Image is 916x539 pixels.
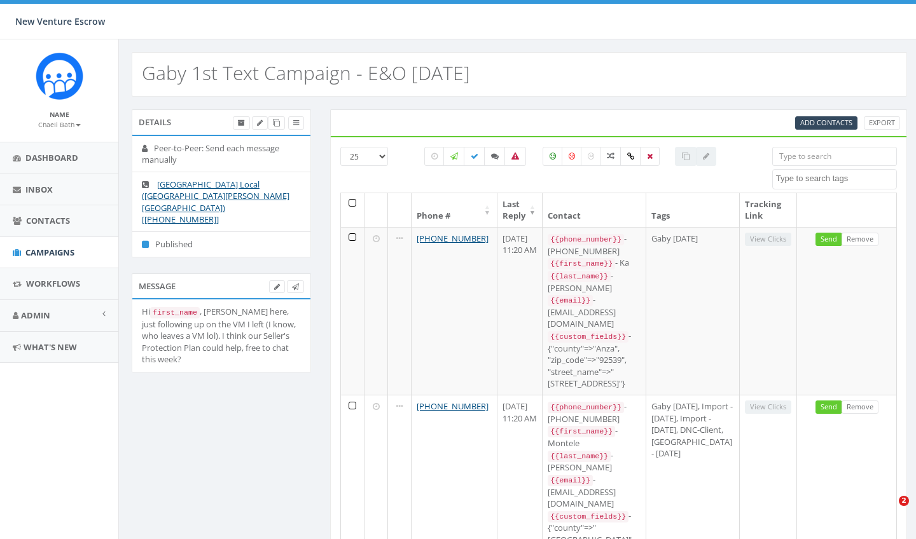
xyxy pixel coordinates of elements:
th: Tags [646,193,740,227]
span: Campaigns [25,247,74,258]
span: Inbox [25,184,53,195]
div: Message [132,273,311,299]
a: [PHONE_NUMBER] [417,400,489,412]
div: - [PERSON_NAME] [548,449,641,474]
label: Positive [543,147,563,166]
div: - [EMAIL_ADDRESS][DOMAIN_NAME] [548,474,641,510]
code: {{last_name}} [548,271,611,282]
th: Contact [543,193,646,227]
label: Mixed [600,147,621,166]
span: Contacts [26,215,70,226]
span: New Venture Escrow [15,15,105,27]
a: Chaeli Bath [38,118,81,130]
code: {{custom_fields}} [548,331,628,343]
div: - [PHONE_NUMBER] [548,400,641,425]
label: Bounced [504,147,526,166]
td: Gaby [DATE] [646,227,740,395]
label: Delivered [464,147,485,166]
span: CSV files only [800,118,852,127]
img: Rally_Corp_Icon_1.png [36,52,83,100]
h2: Gaby 1st Text Campaign - E&O [DATE] [142,62,470,83]
code: {{custom_fields}} [548,511,628,522]
span: Admin [21,310,50,321]
div: - Ka [548,257,641,269]
span: What's New [24,341,77,353]
label: Pending [424,147,445,166]
div: - Montele [548,425,641,449]
a: Remove [842,233,878,246]
a: Add Contacts [795,116,857,130]
i: Published [142,240,155,249]
a: Send [815,400,842,414]
span: Workflows [26,278,80,289]
a: Remove [842,400,878,414]
td: [DATE] 11:20 AM [497,227,543,395]
span: Dashboard [25,152,78,163]
code: {{first_name}} [548,258,615,269]
label: Negative [562,147,582,166]
small: Chaeli Bath [38,120,81,129]
span: Edit Campaign Title [257,118,263,127]
code: {{email}} [548,475,593,486]
code: first_name [150,307,200,318]
th: Phone #: activate to sort column ascending [412,193,497,227]
label: Replied [484,147,506,166]
div: Hi , [PERSON_NAME] here, just following up on the VM I left (I know, who leaves a VM lol). I thin... [142,306,301,365]
span: Edit Campaign Body [274,282,280,291]
div: - [PERSON_NAME] [548,269,641,294]
a: Send [815,233,842,246]
span: 2 [899,496,909,506]
span: Archive Campaign [238,118,245,127]
code: {{phone_number}} [548,234,624,245]
code: {{last_name}} [548,451,611,462]
code: {{phone_number}} [548,402,624,413]
small: Name [50,110,69,119]
label: Sending [443,147,465,166]
iframe: Intercom live chat [873,496,903,526]
th: Last Reply: activate to sort column ascending [497,193,543,227]
i: Peer-to-Peer [142,144,154,153]
a: [GEOGRAPHIC_DATA] Local ([GEOGRAPHIC_DATA][PERSON_NAME][GEOGRAPHIC_DATA]) [[PHONE_NUMBER]] [142,179,289,226]
span: Send Test Message [292,282,299,291]
textarea: Search [776,173,896,184]
li: Peer-to-Peer: Send each message manually [132,136,310,172]
div: - {"county"=>"Anza", "zip_code"=>"92539", "street_name"=>"[STREET_ADDRESS]"} [548,330,641,390]
a: Export [864,116,900,130]
span: View Campaign Delivery Statistics [293,118,299,127]
li: Published [132,231,310,257]
a: [PHONE_NUMBER] [417,233,489,244]
code: {{first_name}} [548,426,615,437]
div: - [EMAIL_ADDRESS][DOMAIN_NAME] [548,294,641,330]
span: Add Contacts [800,118,852,127]
input: Type to search [772,147,897,166]
span: Clone Campaign [273,118,280,127]
label: Neutral [581,147,601,166]
div: - [PHONE_NUMBER] [548,233,641,257]
th: Tracking Link [740,193,797,227]
code: {{email}} [548,295,593,306]
label: Removed [640,147,660,166]
label: Link Clicked [620,147,641,166]
div: Details [132,109,311,135]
